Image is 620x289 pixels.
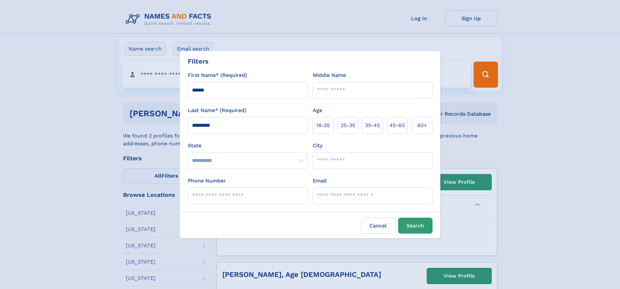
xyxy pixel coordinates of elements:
label: Cancel [361,218,395,234]
div: Filters [188,56,209,66]
label: Phone Number [188,177,226,185]
span: 35‑45 [365,122,380,129]
label: State [188,142,308,150]
label: Age [313,107,322,114]
button: Search [398,218,433,234]
label: Middle Name [313,71,346,79]
span: 25‑35 [341,122,355,129]
label: City [313,142,323,150]
label: First Name* (Required) [188,71,247,79]
label: Email [313,177,327,185]
span: 45‑60 [390,122,405,129]
label: Last Name* (Required) [188,107,246,114]
span: 18‑25 [316,122,330,129]
span: 60+ [417,122,427,129]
